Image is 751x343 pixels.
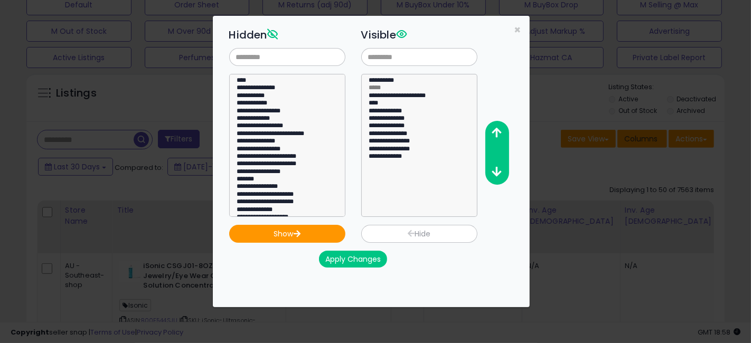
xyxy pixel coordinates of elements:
[361,27,477,43] h3: Visible
[514,22,521,37] span: ×
[361,225,477,243] button: Hide
[319,251,387,268] button: Apply Changes
[229,27,345,43] h3: Hidden
[229,225,345,243] button: Show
